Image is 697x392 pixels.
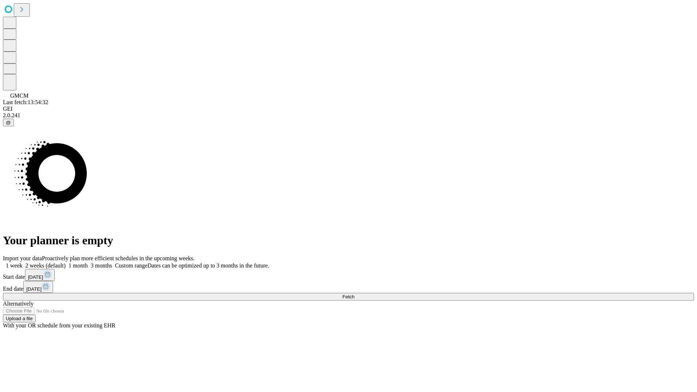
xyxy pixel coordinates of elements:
[147,262,269,269] span: Dates can be optimized up to 3 months in the future.
[23,281,53,293] button: [DATE]
[115,262,147,269] span: Custom range
[91,262,112,269] span: 3 months
[3,315,36,322] button: Upload a file
[3,269,694,281] div: Start date
[69,262,88,269] span: 1 month
[25,269,55,281] button: [DATE]
[3,293,694,301] button: Fetch
[6,120,11,125] span: @
[3,119,14,126] button: @
[3,255,42,261] span: Import your data
[3,301,33,307] span: Alternatively
[28,274,43,280] span: [DATE]
[3,322,115,328] span: With your OR schedule from your existing EHR
[342,294,354,299] span: Fetch
[25,262,66,269] span: 2 weeks (default)
[6,262,23,269] span: 1 week
[42,255,195,261] span: Proactively plan more efficient schedules in the upcoming weeks.
[10,93,29,99] span: GMCM
[3,234,694,247] h1: Your planner is empty
[3,112,694,119] div: 2.0.241
[3,106,694,112] div: GEI
[3,281,694,293] div: End date
[3,99,48,105] span: Last fetch: 13:54:32
[26,286,41,292] span: [DATE]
